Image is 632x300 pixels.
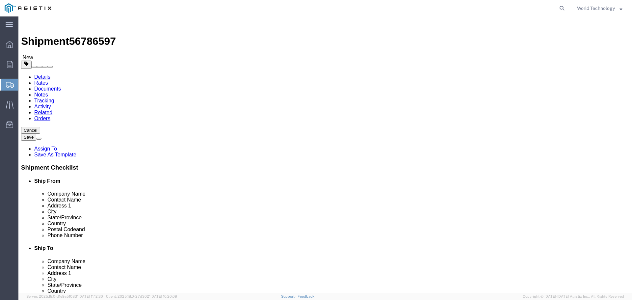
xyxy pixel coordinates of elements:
iframe: FS Legacy Container [18,16,632,293]
img: logo [5,3,51,13]
a: Support [281,294,298,298]
a: Feedback [298,294,314,298]
span: World Technology [577,5,615,12]
span: Server: 2025.18.0-d1e9a510831 [26,294,103,298]
span: Client: 2025.18.0-27d3021 [106,294,177,298]
span: Copyright © [DATE]-[DATE] Agistix Inc., All Rights Reserved [523,294,624,299]
span: [DATE] 10:20:09 [150,294,177,298]
button: World Technology [577,4,623,12]
span: [DATE] 11:12:30 [78,294,103,298]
